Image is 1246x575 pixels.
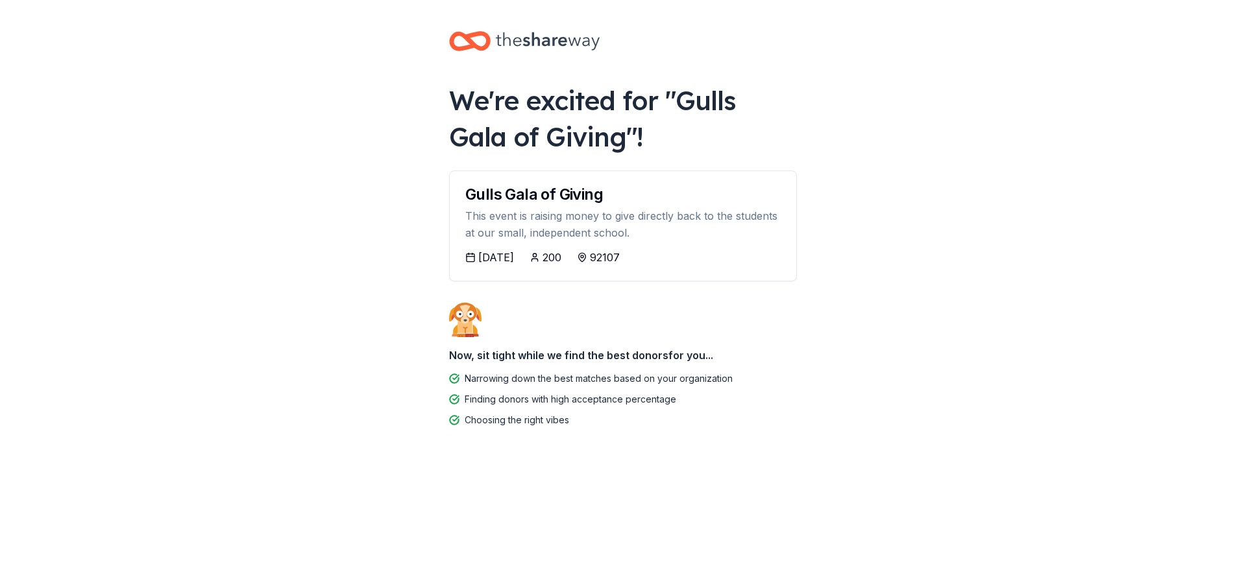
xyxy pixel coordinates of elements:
div: This event is raising money to give directly back to the students at our small, independent school. [465,207,781,242]
img: Dog waiting patiently [449,302,482,337]
div: Choosing the right vibes [465,412,569,428]
div: Now, sit tight while we find the best donors for you... [449,342,797,368]
div: 200 [543,250,561,265]
div: Finding donors with high acceptance percentage [465,392,676,407]
div: Narrowing down the best matches based on your organization [465,371,733,386]
div: 92107 [590,250,620,265]
div: We're excited for " Gulls Gala of Giving "! [449,82,797,155]
div: Gulls Gala of Giving [465,187,781,202]
div: [DATE] [478,250,514,265]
